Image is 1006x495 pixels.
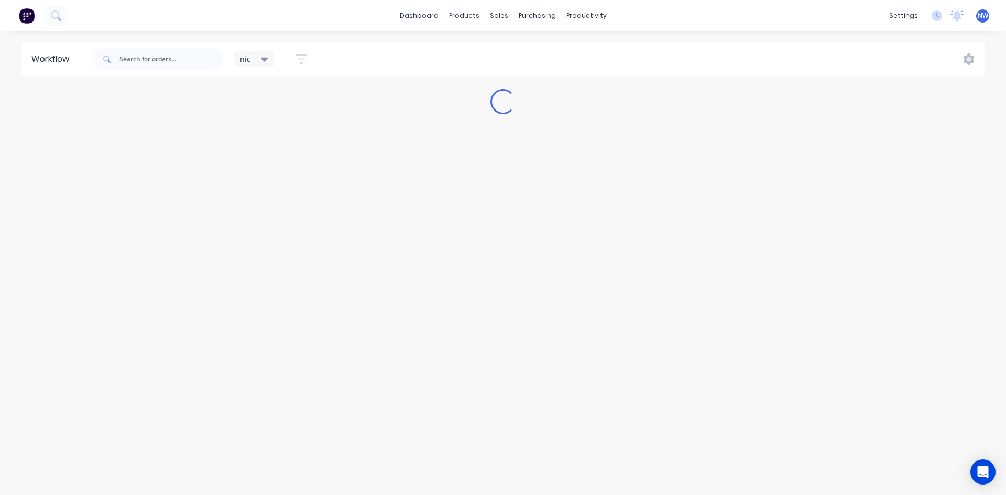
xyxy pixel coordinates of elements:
div: purchasing [513,8,561,24]
div: products [444,8,485,24]
a: dashboard [395,8,444,24]
div: sales [485,8,513,24]
img: Factory [19,8,35,24]
div: Workflow [31,53,74,65]
span: nic [240,53,250,64]
input: Search for orders... [119,49,223,70]
div: productivity [561,8,612,24]
span: NW [978,11,988,20]
div: Open Intercom Messenger [970,459,996,485]
div: settings [884,8,923,24]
